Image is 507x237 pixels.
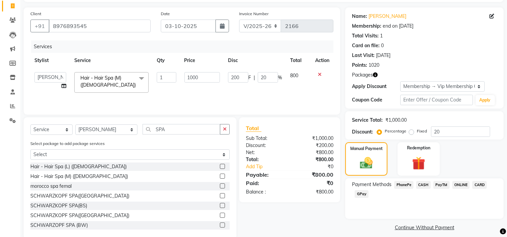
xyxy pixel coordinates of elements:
div: ₹800.00 [290,149,339,156]
th: Total [286,53,311,68]
th: Price [180,53,224,68]
div: ₹200.00 [290,142,339,149]
div: SCHWARZKOPF SPA([GEOGRAPHIC_DATA]) [30,212,129,219]
div: Hair - Hair Spa (L) ([DEMOGRAPHIC_DATA]) [30,163,127,170]
th: Qty [153,53,180,68]
div: Service Total: [352,117,383,124]
div: end on [DATE] [383,23,413,30]
div: ₹1,000.00 [385,117,407,124]
div: Discount: [241,142,290,149]
div: Balance : [241,188,290,196]
label: Percentage [385,128,406,134]
div: Hair - Hair Spa (M) ([DEMOGRAPHIC_DATA]) [30,173,128,180]
label: Client [30,11,41,17]
div: Membership: [352,23,381,30]
span: CARD [472,181,487,189]
div: Last Visit: [352,52,375,59]
a: Add Tip [241,163,298,170]
a: Continue Without Payment [347,224,502,231]
input: Search or Scan [143,124,220,135]
span: PhonePe [394,181,413,189]
div: ₹0 [298,163,339,170]
div: Total: [241,156,290,163]
label: Date [161,11,170,17]
input: Search by Name/Mobile/Email/Code [49,20,151,32]
span: PayTM [433,181,450,189]
div: SCHWARZOPF SPA (BW) [30,222,88,229]
div: Payable: [241,171,290,179]
div: Coupon Code [352,96,400,103]
div: Services [31,40,338,53]
div: SCHWARZKOPF SPA(BS) [30,202,87,209]
span: GPay [355,190,369,198]
div: Total Visits: [352,32,379,39]
span: Payment Methods [352,181,391,188]
div: Card on file: [352,42,380,49]
a: [PERSON_NAME] [369,13,406,20]
div: ₹800.00 [290,171,339,179]
div: Points: [352,62,367,69]
span: 800 [290,72,298,79]
input: Enter Offer / Coupon Code [400,95,473,105]
a: x [136,82,139,88]
span: Total [246,125,261,132]
div: Sub Total: [241,135,290,142]
th: Service [70,53,153,68]
div: 1020 [369,62,379,69]
div: Net: [241,149,290,156]
span: CASH [416,181,431,189]
label: Manual Payment [350,146,383,152]
th: Action [311,53,333,68]
div: Paid: [241,179,290,187]
label: Invoice Number [239,11,269,17]
button: +91 [30,20,49,32]
div: Discount: [352,128,373,136]
img: _cash.svg [356,156,376,170]
span: Packages [352,71,373,79]
span: F [248,74,251,81]
th: Disc [224,53,286,68]
div: ₹800.00 [290,156,339,163]
label: Redemption [407,145,430,151]
div: morocco spa femal [30,183,72,190]
div: Apply Discount [352,83,400,90]
div: ₹800.00 [290,188,339,196]
div: SCHWARZKOPF SPA([GEOGRAPHIC_DATA]) [30,192,129,200]
span: ONLINE [452,181,470,189]
div: ₹0 [290,179,339,187]
div: 0 [381,42,384,49]
div: 1 [380,32,383,39]
button: Apply [476,95,495,105]
label: Fixed [417,128,427,134]
div: Name: [352,13,367,20]
span: % [278,74,282,81]
label: Select package to add package services [30,141,105,147]
div: ₹1,000.00 [290,135,339,142]
th: Stylist [30,53,70,68]
div: [DATE] [376,52,390,59]
span: Hair - Hair Spa (M) ([DEMOGRAPHIC_DATA]) [80,75,136,88]
span: | [254,74,255,81]
img: _gift.svg [408,155,429,172]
